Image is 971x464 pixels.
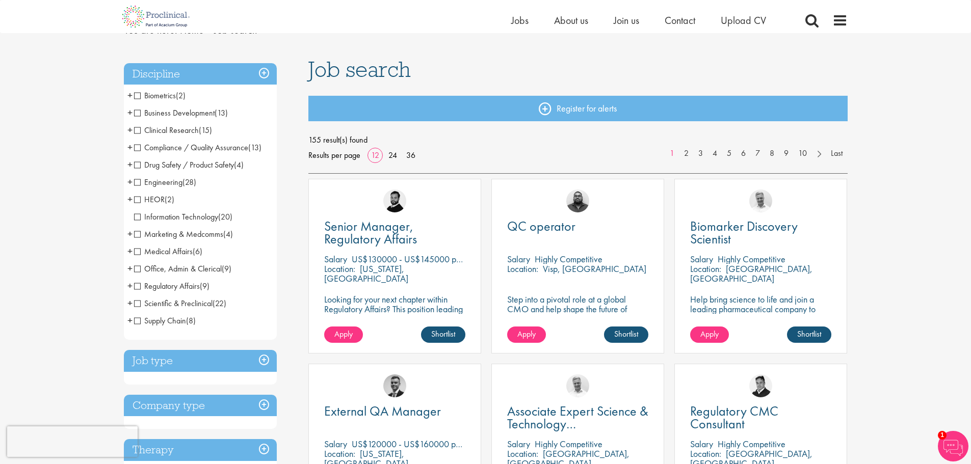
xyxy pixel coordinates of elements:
span: Location: [324,263,355,275]
a: Shortlist [604,326,648,343]
a: 1 [665,148,679,159]
h3: Discipline [124,63,277,85]
span: Business Development [134,107,215,118]
span: (13) [215,107,228,118]
p: Help bring science to life and join a leading pharmaceutical company to play a key role in delive... [690,294,831,343]
a: Contact [665,14,695,27]
span: Clinical Research [134,125,212,135]
span: + [127,192,133,207]
a: Apply [324,326,363,343]
a: Upload CV [721,14,766,27]
span: Marketing & Medcomms [134,229,223,239]
a: Apply [507,326,546,343]
p: Visp, [GEOGRAPHIC_DATA] [543,263,646,275]
span: Salary [507,438,530,450]
a: Shortlist [787,326,831,343]
p: Looking for your next chapter within Regulatory Affairs? This position leading projects and worki... [324,294,465,333]
span: Regulatory Affairs [134,281,209,291]
span: Regulatory CMC Consultant [690,402,778,432]
span: (2) [165,194,174,205]
span: External QA Manager [324,402,441,420]
img: Nick Walker [383,189,406,212]
img: Peter Duvall [749,374,772,397]
span: Drug Safety / Product Safety [134,159,244,170]
span: Medical Affairs [134,246,202,257]
iframe: reCAPTCHA [7,426,138,457]
span: Information Technology [134,211,218,222]
span: Location: [507,448,538,459]
span: + [127,261,133,276]
a: Apply [690,326,729,343]
a: Last [826,148,848,159]
span: + [127,313,133,328]
span: Location: [507,263,538,275]
a: 8 [765,148,779,159]
span: (22) [213,298,226,309]
a: Biomarker Discovery Scientist [690,220,831,245]
a: Regulatory CMC Consultant [690,405,831,430]
p: US$120000 - US$160000 per annum [352,438,488,450]
span: + [127,295,133,311]
span: (2) [176,90,186,101]
span: Biometrics [134,90,186,101]
span: (8) [186,315,196,326]
img: Alex Bill [383,374,406,397]
span: Salary [324,253,347,265]
span: Location: [690,448,721,459]
span: Salary [690,253,713,265]
span: + [127,140,133,155]
a: 2 [679,148,694,159]
span: Apply [334,329,353,339]
p: US$130000 - US$145000 per annum [352,253,488,265]
p: Highly Competitive [535,253,602,265]
a: Associate Expert Science & Technology ([MEDICAL_DATA]) [507,405,648,430]
img: Joshua Bye [749,189,772,212]
span: 1 [938,431,947,440]
a: Register for alerts [308,96,848,121]
span: + [127,226,133,241]
span: Biomarker Discovery Scientist [690,217,798,248]
span: + [127,88,133,103]
span: Location: [324,448,355,459]
p: [GEOGRAPHIC_DATA], [GEOGRAPHIC_DATA] [690,263,812,284]
span: Salary [507,253,530,265]
span: Clinical Research [134,125,199,135]
a: Senior Manager, Regulatory Affairs [324,220,465,245]
h3: Job type [124,350,277,372]
span: + [127,105,133,120]
span: (9) [222,263,231,274]
span: (6) [193,246,202,257]
span: Engineering [134,177,182,187]
span: Scientific & Preclinical [134,298,226,309]
a: 4 [707,148,722,159]
span: (9) [200,281,209,291]
span: + [127,278,133,293]
span: (4) [234,159,244,170]
img: Chatbot [938,431,968,461]
span: Medical Affairs [134,246,193,257]
span: Compliance / Quality Assurance [134,142,261,153]
a: 36 [403,150,419,160]
span: (13) [248,142,261,153]
span: Marketing & Medcomms [134,229,233,239]
p: [US_STATE], [GEOGRAPHIC_DATA] [324,263,408,284]
span: Office, Admin & Clerical [134,263,231,274]
span: Engineering [134,177,196,187]
span: HEOR [134,194,165,205]
a: 3 [693,148,708,159]
span: 155 result(s) found [308,132,848,148]
a: 6 [736,148,751,159]
a: 7 [750,148,765,159]
span: Biometrics [134,90,176,101]
span: Supply Chain [134,315,196,326]
h3: Company type [124,395,277,417]
img: Joshua Bye [566,374,589,397]
a: 10 [793,148,812,159]
span: + [127,122,133,138]
span: Supply Chain [134,315,186,326]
